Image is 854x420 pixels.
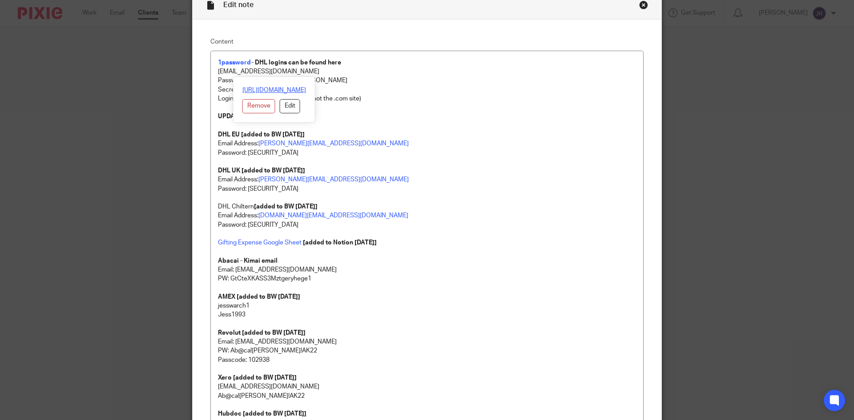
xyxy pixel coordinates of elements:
[218,328,636,347] p: Email: [EMAIL_ADDRESS][DOMAIN_NAME]
[242,86,306,95] a: [URL][DOMAIN_NAME]
[223,1,254,8] span: Edit note
[258,140,409,147] a: [PERSON_NAME][EMAIL_ADDRESS][DOMAIN_NAME]
[254,204,318,210] strong: [added to BW [DATE]]
[218,76,636,85] p: Password: [SECURITY_DATA][PERSON_NAME]
[218,85,636,94] p: Secret Key: [ENCRYPTION_KEY]
[218,411,242,417] strong: Hubdoc
[218,356,636,364] p: Passcode: 102938
[251,60,341,66] strong: - DHL logins can be found here
[303,240,377,246] strong: [added to Notion [DATE]]
[218,258,278,264] strong: Abacai - Kimai email
[258,176,409,183] a: [PERSON_NAME][EMAIL_ADDRESS][DOMAIN_NAME]
[218,139,636,148] p: Email Address:
[218,220,636,229] p: Password: [SECURITY_DATA]
[258,212,408,219] a: [DOMAIN_NAME][EMAIL_ADDRESS][DOMAIN_NAME]
[218,346,636,355] p: PW: Ab@ca![PERSON_NAME]!AK22
[218,168,240,174] strong: DHL UK
[242,99,275,113] button: Remove
[218,274,636,283] p: PW: GtCteXKASS3Mztgeryhege1
[218,94,636,103] p: Login must be on the .eu site (and not the .com site)
[218,330,306,336] strong: Revolut [added to BW [DATE]]
[210,37,644,46] label: Content
[218,294,300,300] strong: AMEX [added to BW [DATE]]
[280,99,300,113] button: Edit
[639,0,648,9] div: Close this dialog window
[233,375,297,381] strong: [added to BW [DATE]]
[243,411,306,417] strong: [added to BW [DATE]]
[218,301,636,310] p: jesswarch1
[218,132,305,138] strong: DHL EU [added to BW [DATE]]
[218,67,636,76] p: [EMAIL_ADDRESS][DOMAIN_NAME]
[218,375,232,381] strong: Xero
[218,265,636,274] p: Email: [EMAIL_ADDRESS][DOMAIN_NAME]
[218,175,636,220] p: Email Address: Password: [SECURITY_DATA] DHL Chiltern Email Address:
[218,60,251,66] a: 1password
[218,148,636,157] p: Password: [SECURITY_DATA]
[218,113,306,120] strong: UPDATED DHL Logins ([DATE])
[218,382,636,391] p: [EMAIL_ADDRESS][DOMAIN_NAME]
[242,168,305,174] strong: [added to BW [DATE]]
[218,310,636,319] p: Jess1993
[218,392,636,400] p: Ab@ca![PERSON_NAME]!AK22
[218,240,302,246] a: Gifting Expense Google Sheet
